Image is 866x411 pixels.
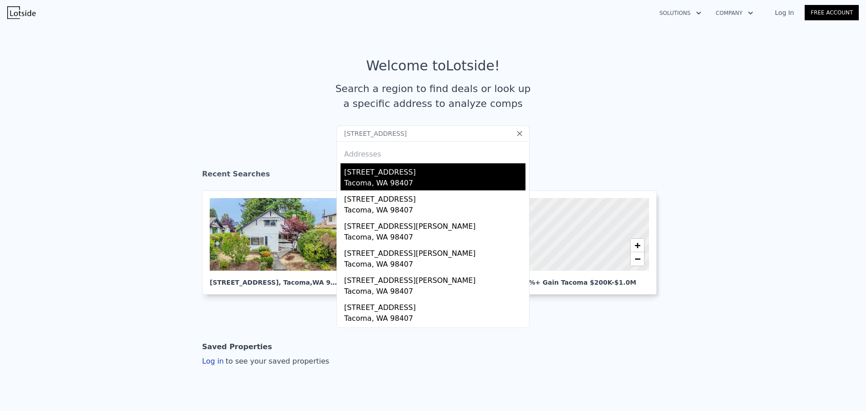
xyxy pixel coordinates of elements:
[224,357,329,365] span: to see your saved properties
[635,253,640,264] span: −
[344,299,525,313] div: [STREET_ADDRESS]
[344,245,525,259] div: [STREET_ADDRESS][PERSON_NAME]
[344,272,525,286] div: [STREET_ADDRESS][PERSON_NAME]
[344,178,525,190] div: Tacoma, WA 98407
[336,125,530,142] input: Search an address or region...
[631,239,644,252] a: Zoom in
[202,338,272,356] div: Saved Properties
[344,313,525,326] div: Tacoma, WA 98407
[344,205,525,217] div: Tacoma, WA 98407
[344,232,525,245] div: Tacoma, WA 98407
[210,271,339,287] div: [STREET_ADDRESS] , Tacoma
[344,217,525,232] div: [STREET_ADDRESS][PERSON_NAME]
[520,271,649,287] div: 40%+ Gain Tacoma $200K-$1.0M
[805,5,859,20] a: Free Account
[310,279,348,286] span: , WA 98407
[635,240,640,251] span: +
[631,252,644,266] a: Zoom out
[709,5,760,21] button: Company
[652,5,709,21] button: Solutions
[344,163,525,178] div: [STREET_ADDRESS]
[202,162,664,190] div: Recent Searches
[332,81,534,111] div: Search a region to find deals or look up a specific address to analyze comps
[341,142,525,163] div: Addresses
[344,190,525,205] div: [STREET_ADDRESS]
[366,58,500,74] div: Welcome to Lotside !
[764,8,805,17] a: Log In
[344,259,525,272] div: Tacoma, WA 98407
[344,286,525,299] div: Tacoma, WA 98407
[512,190,664,295] a: 40%+ Gain Tacoma $200K-$1.0M
[344,326,525,340] div: [STREET_ADDRESS]
[7,6,36,19] img: Lotside
[202,356,329,367] div: Log in
[202,190,354,295] a: [STREET_ADDRESS], Tacoma,WA 98407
